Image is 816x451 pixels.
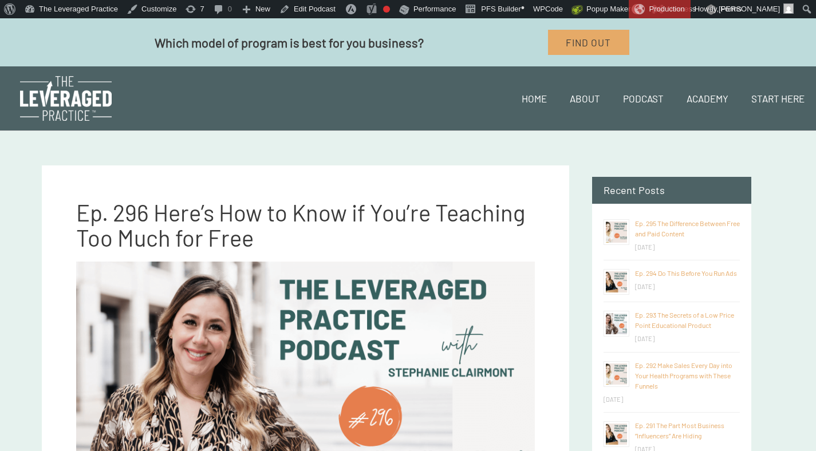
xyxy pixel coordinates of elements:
h2: Recent Posts [592,177,751,204]
time: [DATE] [635,335,655,342]
a: Ep. 292 Make Sales Every Day into Your Health Programs with These Funnels [635,361,732,390]
a: Home [510,79,558,118]
a: Ep. 295 The Difference Between Free and Paid Content [635,219,740,238]
a: About [558,79,612,118]
a: Start Here [740,79,816,118]
time: [DATE] [604,395,623,403]
img: Ep. 292 Make Sales Every Day into Your Health Programs with These Funnels [604,361,629,387]
a: Academy [675,79,740,118]
img: Ep. 293 The Secrets of a Low Price Point Educational Product [604,311,629,337]
time: [DATE] [635,283,655,290]
a: Podcast [612,79,675,118]
img: Ep. 294 Do This Before You Run Ads [604,269,629,295]
img: Ep. 291 The Part Most Business “Influencers” Are Hiding [604,421,629,447]
a: Ep. 293 The Secrets of a Low Price Point Educational Product [635,311,734,329]
a: Ep. 294 Do This Before You Run Ads [635,269,737,277]
span: Ep. 296 Here’s How to Know if You’re Teaching Too Much for Free [76,199,525,251]
span: [PERSON_NAME] [719,5,780,13]
time: [DATE] [635,243,655,251]
a: Find Out [548,30,629,55]
span: Find Out [566,37,611,48]
img: Ep. 295 The Difference Between Free and Paid Content [604,219,629,245]
img: The Leveraged Practice [20,76,112,121]
span: Which model of program is best for you business? [155,35,424,50]
span: • [521,2,525,14]
nav: Site Navigation [502,79,816,118]
a: Ep. 291 The Part Most Business “Influencers” Are Hiding [635,421,724,440]
div: Focus keyphrase not set [383,6,390,13]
